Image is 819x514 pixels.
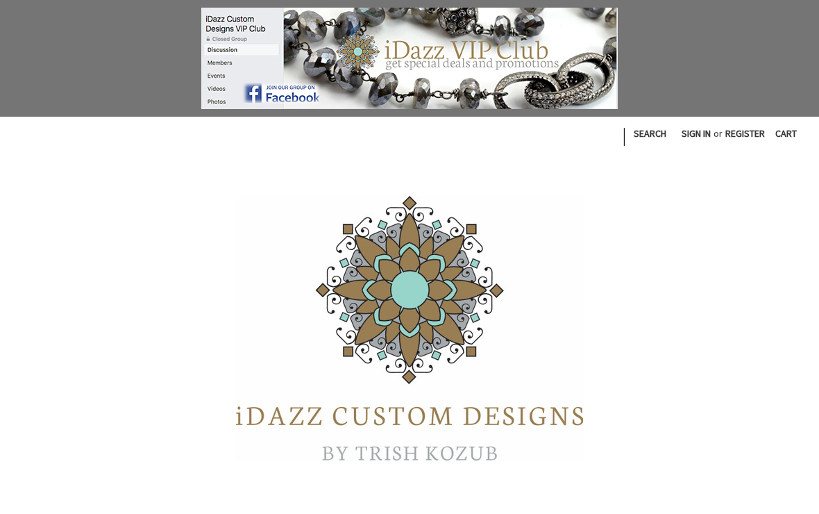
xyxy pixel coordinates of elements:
[674,117,718,151] a: Sign in
[626,117,674,151] a: Search
[621,122,626,149] li: |
[236,196,583,461] img: iDazz Custom Designs
[775,127,797,140] span: Cart
[718,117,772,151] a: Register
[768,117,804,151] a: Cart
[712,126,724,141] span: or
